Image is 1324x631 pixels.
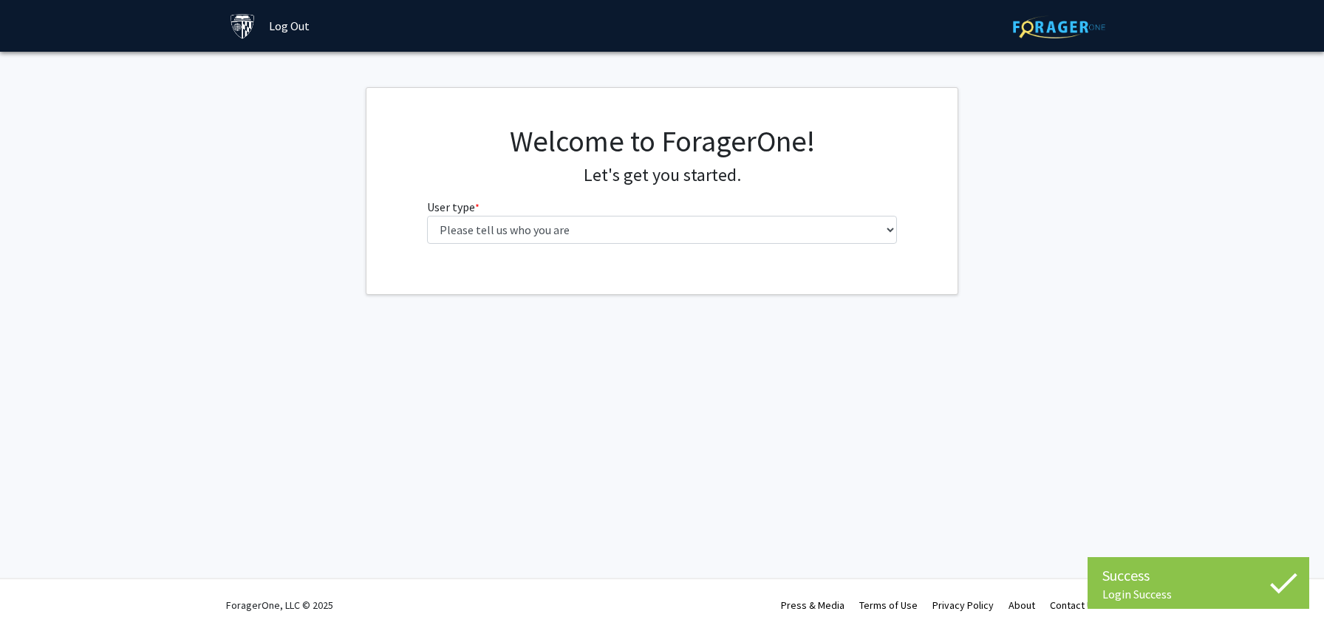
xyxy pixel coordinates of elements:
a: About [1009,598,1035,612]
h4: Let's get you started. [427,165,898,186]
a: Terms of Use [859,598,918,612]
a: Privacy Policy [932,598,994,612]
div: Login Success [1102,587,1294,601]
h1: Welcome to ForagerOne! [427,123,898,159]
img: Johns Hopkins University Logo [230,13,256,39]
a: Press & Media [781,598,844,612]
img: ForagerOne Logo [1013,16,1105,38]
a: Contact Us [1050,598,1098,612]
div: ForagerOne, LLC © 2025 [226,579,333,631]
label: User type [427,198,480,216]
div: Success [1102,565,1294,587]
